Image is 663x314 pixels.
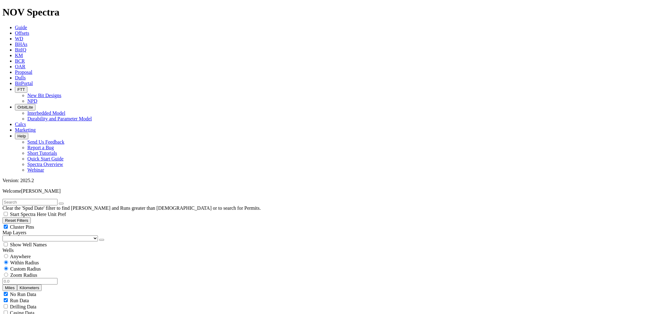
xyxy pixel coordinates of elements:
[10,212,46,217] span: Start Spectra Here
[15,86,27,93] button: FTT
[27,93,61,98] a: New Bit Designs
[4,212,8,216] input: Start Spectra Here
[27,139,64,145] a: Send Us Feedback
[27,116,92,121] a: Durability and Parameter Model
[21,188,61,194] span: [PERSON_NAME]
[2,248,661,253] div: Wells
[2,188,661,194] p: Welcome
[10,272,37,278] span: Zoom Radius
[15,127,36,132] a: Marketing
[2,285,17,291] button: Miles
[15,104,35,110] button: OrbitLite
[17,87,25,92] span: FTT
[2,217,31,224] button: Reset Filters
[10,224,34,230] span: Cluster Pins
[15,47,26,52] a: BitIQ
[15,53,23,58] a: KM
[27,150,57,156] a: Short Tutorials
[15,30,29,36] a: Offsets
[15,58,25,64] a: BCR
[27,156,63,161] a: Quick Start Guide
[10,266,41,271] span: Custom Radius
[10,304,36,309] span: Drilling Data
[2,230,26,235] span: Map Layers
[10,254,31,259] span: Anywhere
[27,162,63,167] a: Spectra Overview
[17,134,26,138] span: Help
[2,278,58,285] input: 0.0
[27,98,37,104] a: NPD
[17,105,33,110] span: OrbitLite
[17,285,42,291] button: Kilometers
[2,205,261,211] span: Clear the 'Spud Date' filter to find [PERSON_NAME] and Runs greater than [DEMOGRAPHIC_DATA] or to...
[15,25,27,30] a: Guide
[15,133,28,139] button: Help
[15,36,23,41] a: WD
[2,7,661,18] h1: NOV Spectra
[10,292,36,297] span: No Run Data
[15,42,27,47] a: BHAs
[27,110,65,116] a: Interbedded Model
[15,75,26,80] a: Dulls
[10,260,39,265] span: Within Radius
[10,298,29,303] span: Run Data
[48,212,66,217] span: Unit Pref
[27,145,54,150] a: Report a Bug
[15,70,32,75] a: Proposal
[10,242,47,247] span: Show Well Names
[2,178,661,183] div: Version: 2025.2
[15,64,25,69] a: OAR
[2,199,58,205] input: Search
[15,122,26,127] a: Calcs
[15,81,33,86] a: BitPortal
[27,167,44,173] a: Webinar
